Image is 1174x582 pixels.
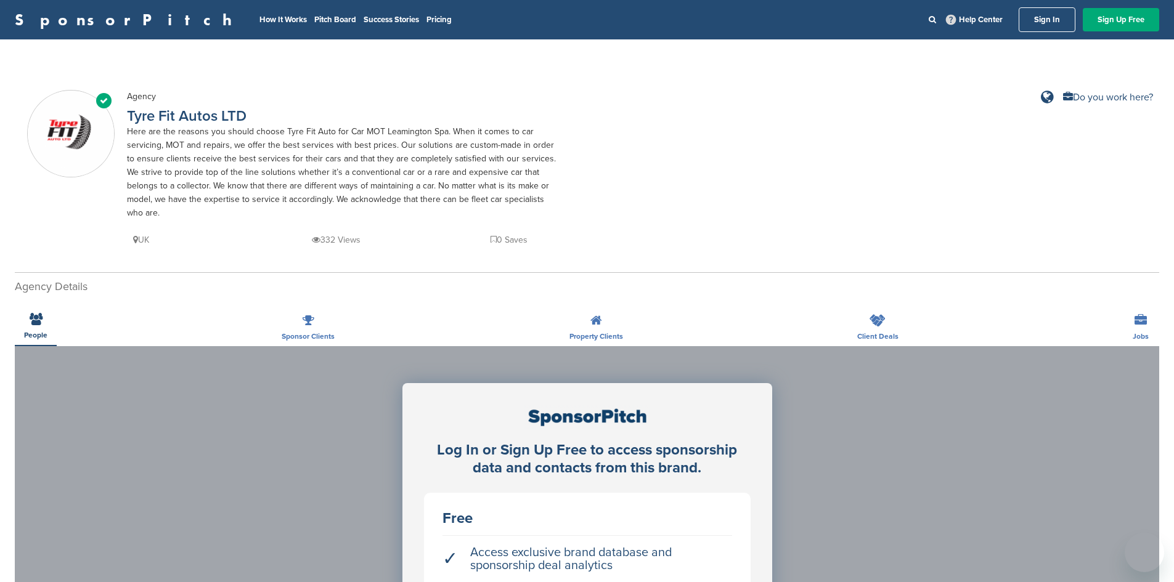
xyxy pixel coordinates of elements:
[133,232,149,248] p: UK
[15,12,240,28] a: SponsorPitch
[127,125,558,220] div: Here are the reasons you should choose Tyre Fit Auto for Car MOT Leamington Spa. When it comes to...
[312,232,361,248] p: 332 Views
[442,511,732,526] div: Free
[1083,8,1159,31] a: Sign Up Free
[15,278,1159,295] h2: Agency Details
[24,331,47,339] span: People
[1133,333,1149,340] span: Jobs
[1125,533,1164,572] iframe: Button to launch messaging window
[442,540,732,578] li: Access exclusive brand database and sponsorship deal analytics
[1019,7,1075,32] a: Sign In
[282,333,335,340] span: Sponsor Clients
[364,15,419,25] a: Success Stories
[127,90,558,103] div: Agency
[569,333,623,340] span: Property Clients
[442,552,458,565] span: ✓
[944,12,1005,27] a: Help Center
[857,333,899,340] span: Client Deals
[491,232,528,248] p: 0 Saves
[426,15,452,25] a: Pricing
[127,107,247,125] a: Tyre Fit Autos LTD
[1063,92,1153,102] a: Do you work here?
[314,15,356,25] a: Pitch Board
[424,442,751,477] div: Log In or Sign Up Free to access sponsorship data and contacts from this brand.
[259,15,307,25] a: How It Works
[28,91,114,177] img: Sponsorpitch & Tyre Fit Autos LTD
